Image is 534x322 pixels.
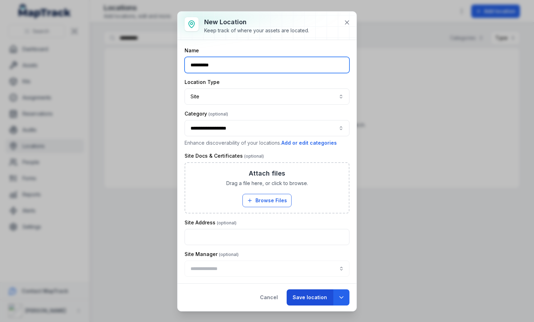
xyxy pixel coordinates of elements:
label: Name [185,47,199,54]
button: Cancel [254,289,284,305]
h3: Attach files [249,169,285,178]
button: Save location [287,289,333,305]
div: Keep track of where your assets are located. [204,27,309,34]
h3: New location [204,17,309,27]
label: Location Type [185,79,220,86]
button: Add or edit categories [281,139,337,147]
label: Site Docs & Certificates [185,152,264,159]
button: Browse Files [242,194,292,207]
span: Drag a file here, or click to browse. [226,180,308,187]
label: Site Pictures [185,282,236,289]
p: Enhance discoverability of your locations. [185,139,349,147]
label: Category [185,110,228,117]
label: Site Address [185,219,236,226]
label: Site Manager [185,251,239,258]
button: Site [185,88,349,105]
